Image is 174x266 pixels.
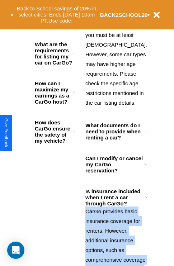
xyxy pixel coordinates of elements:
h3: What documents do I need to provide when renting a car? [85,122,145,141]
div: Give Feedback [4,118,9,147]
h3: Can I modify or cancel my CarGo reservation? [85,155,144,174]
b: BACK2SCHOOL20 [100,12,148,18]
button: Back to School savings of 20% in select cities! Ends [DATE] 10am PT.Use code: [13,4,100,26]
h3: Is insurance included when I rent a car through CarGo? [85,188,145,206]
h3: How does CarGo ensure the safety of my vehicle? [35,119,73,144]
p: To rent a car with CarGo, you must be at least [DEMOGRAPHIC_DATA]. However, some car types may ha... [85,20,147,108]
div: Open Intercom Messenger [7,242,24,259]
h3: How can I maximize my earnings as a CarGo host? [35,80,73,105]
h3: What are the requirements for listing my car on CarGo? [35,41,73,66]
